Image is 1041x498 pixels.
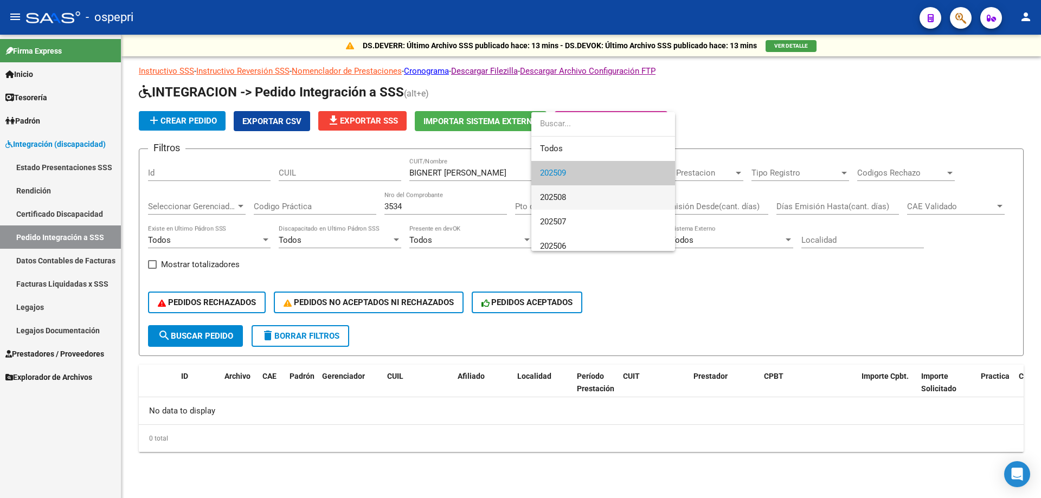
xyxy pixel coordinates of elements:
span: 202508 [540,192,566,202]
span: 202506 [540,241,566,251]
div: Open Intercom Messenger [1004,461,1030,487]
span: Todos [540,137,666,161]
span: 202509 [540,168,566,178]
span: 202507 [540,217,566,227]
input: dropdown search [531,112,675,136]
